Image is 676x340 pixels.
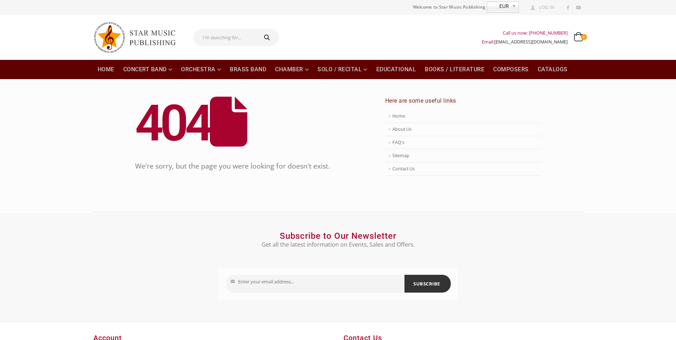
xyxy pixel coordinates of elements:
span: EUR [487,2,509,10]
a: FAQ's [385,136,541,149]
input: I'm searching for... [193,29,257,46]
a: Solo / Recital [313,60,372,79]
a: Chamber [271,60,313,79]
a: About Us [385,123,541,136]
a: Educational [372,60,420,79]
a: Catalogs [533,60,572,79]
span: Welcome to Star Music Publishing [413,2,486,12]
img: Star Music Publishing [93,19,182,56]
a: Concert Band [119,60,177,79]
a: Youtube [574,3,583,12]
a: Orchestra [177,60,225,79]
p: We're sorry, but the page you were looking for doesn't exist. [135,160,375,172]
a: Contact Us [385,163,541,176]
a: Home [385,110,541,123]
a: [EMAIL_ADDRESS][DOMAIN_NAME] [494,39,568,45]
div: Email: [482,37,568,46]
div: Call us now: [PHONE_NUMBER] [482,29,568,37]
a: Sitemap [385,149,541,163]
h2: 404 [135,97,375,148]
a: Composers [489,60,533,79]
h4: Here are some useful links [385,97,541,105]
span: SUBSCRIBE [413,278,440,289]
h2: Subscribe to Our Newsletter [218,231,458,241]
a: Brass Band [226,60,270,79]
button: Search [257,29,279,46]
span: 0 [581,34,587,40]
a: Books / Literature [420,60,489,79]
a: Home [93,60,119,79]
a: Log In [528,3,554,12]
button: SUBSCRIBE [404,275,451,293]
p: Get all the latest information on Events, Sales and Offers. [218,240,458,249]
a: Facebook [563,3,573,12]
